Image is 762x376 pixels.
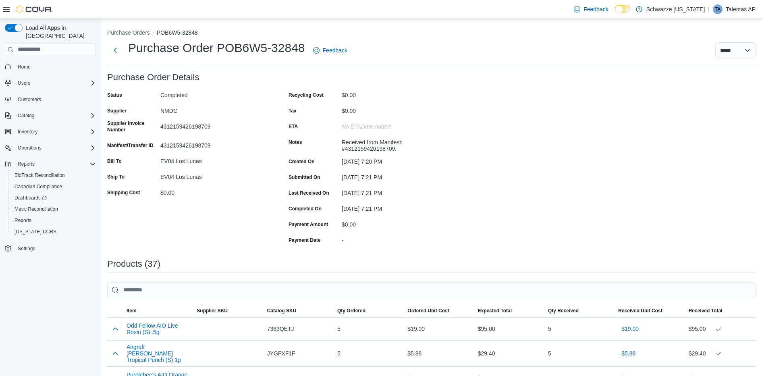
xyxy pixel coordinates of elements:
[123,304,193,317] button: Item
[615,304,685,317] button: Received Unit Cost
[2,61,99,73] button: Home
[267,324,294,334] span: 7363QETJ
[289,158,315,165] label: Created On
[342,120,450,130] div: No ETADate added
[160,170,268,180] div: EV04 Los Lunas
[11,182,96,191] span: Canadian Compliance
[618,345,639,361] button: $5.88
[15,127,96,137] span: Inventory
[18,80,30,86] span: Users
[685,304,756,317] button: Received Total
[404,304,474,317] button: Ordered Unit Cost
[337,307,365,314] span: Qty Ordered
[618,307,662,314] span: Received Unit Cost
[2,126,99,137] button: Inventory
[11,170,96,180] span: BioTrack Reconciliation
[11,216,96,225] span: Reports
[342,155,450,165] div: [DATE] 7:20 PM
[160,104,268,114] div: NMDC
[545,345,615,361] div: 5
[160,89,268,98] div: Completed
[107,92,122,98] label: Status
[267,307,297,314] span: Catalog SKU
[475,304,545,317] button: Expected Total
[15,111,37,120] button: Catalog
[11,204,61,214] a: Metrc Reconciliation
[545,304,615,317] button: Qty Received
[267,349,295,358] span: JYGFXF1F
[11,193,50,203] a: Dashboards
[548,307,579,314] span: Qty Received
[289,92,324,98] label: Recycling Cost
[107,142,154,149] label: Manifest/Transfer ID
[583,5,608,13] span: Feedback
[157,29,198,36] button: POB6W5-32848
[15,183,62,190] span: Canadian Compliance
[708,4,710,14] p: |
[107,73,199,82] h3: Purchase Order Details
[571,1,611,17] a: Feedback
[342,202,450,212] div: [DATE] 7:21 PM
[8,204,99,215] button: Metrc Reconciliation
[342,89,450,98] div: $0.00
[342,187,450,196] div: [DATE] 7:21 PM
[342,104,450,114] div: $0.00
[2,142,99,154] button: Operations
[342,136,450,152] div: Received from Manifest: #4312159426198709.
[475,345,545,361] div: $29.40
[689,349,752,358] div: $29.40
[2,93,99,105] button: Customers
[18,245,35,252] span: Settings
[11,227,60,237] a: [US_STATE] CCRS
[334,345,404,361] div: 5
[289,108,297,114] label: Tax
[646,4,705,14] p: Schwazze [US_STATE]
[404,345,474,361] div: $5.88
[18,96,41,103] span: Customers
[107,42,123,58] button: Next
[15,62,96,72] span: Home
[713,4,723,14] div: Talentas AP
[127,344,190,363] button: Airgraft [PERSON_NAME] Tropical Punch (S) 1g
[11,227,96,237] span: Washington CCRS
[289,221,328,228] label: Payment Amount
[15,127,41,137] button: Inventory
[15,62,34,72] a: Home
[15,111,96,120] span: Catalog
[342,171,450,181] div: [DATE] 7:21 PM
[15,217,31,224] span: Reports
[289,237,320,243] label: Payment Date
[15,159,96,169] span: Reports
[15,243,96,253] span: Settings
[715,4,720,14] span: TA
[193,304,264,317] button: Supplier SKU
[8,170,99,181] button: BioTrack Reconciliation
[11,193,96,203] span: Dashboards
[160,139,268,149] div: 4312159426198709
[342,218,450,228] div: $0.00
[5,58,96,275] nav: Complex example
[127,322,190,335] button: Odd Fellow AIO Live Rosin (S) .5g
[15,159,38,169] button: Reports
[621,349,635,357] span: $5.88
[160,120,268,130] div: 4312159426198709
[15,143,45,153] button: Operations
[289,123,298,130] label: ETA
[478,307,512,314] span: Expected Total
[342,234,450,243] div: -
[404,321,474,337] div: $19.00
[107,29,150,36] button: Purchase Orders
[2,77,99,89] button: Users
[15,78,96,88] span: Users
[289,190,329,196] label: Last Received On
[11,182,65,191] a: Canadian Compliance
[11,204,96,214] span: Metrc Reconciliation
[107,259,160,269] h3: Products (37)
[8,192,99,204] a: Dashboards
[8,181,99,192] button: Canadian Compliance
[726,4,756,14] p: Talentas AP
[11,170,68,180] a: BioTrack Reconciliation
[160,186,268,196] div: $0.00
[289,206,322,212] label: Completed On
